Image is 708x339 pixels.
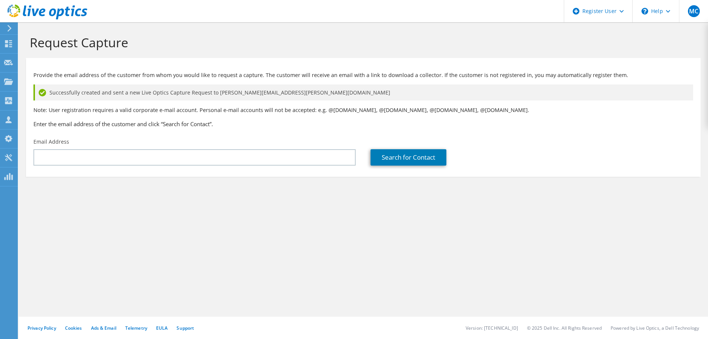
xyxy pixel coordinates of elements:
p: Note: User registration requires a valid corporate e-mail account. Personal e-mail accounts will ... [33,106,693,114]
li: Version: [TECHNICAL_ID] [466,325,518,331]
a: Cookies [65,325,82,331]
a: Ads & Email [91,325,116,331]
a: Telemetry [125,325,147,331]
span: Successfully created and sent a new Live Optics Capture Request to [PERSON_NAME][EMAIL_ADDRESS][P... [49,89,390,97]
p: Provide the email address of the customer from whom you would like to request a capture. The cust... [33,71,693,79]
h3: Enter the email address of the customer and click “Search for Contact”. [33,120,693,128]
span: MC [688,5,700,17]
li: Powered by Live Optics, a Dell Technology [611,325,699,331]
li: © 2025 Dell Inc. All Rights Reserved [527,325,602,331]
label: Email Address [33,138,69,145]
svg: \n [641,8,648,15]
h1: Request Capture [30,35,693,50]
a: Privacy Policy [28,325,56,331]
a: EULA [156,325,168,331]
a: Search for Contact [371,149,446,166]
a: Support [177,325,194,331]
